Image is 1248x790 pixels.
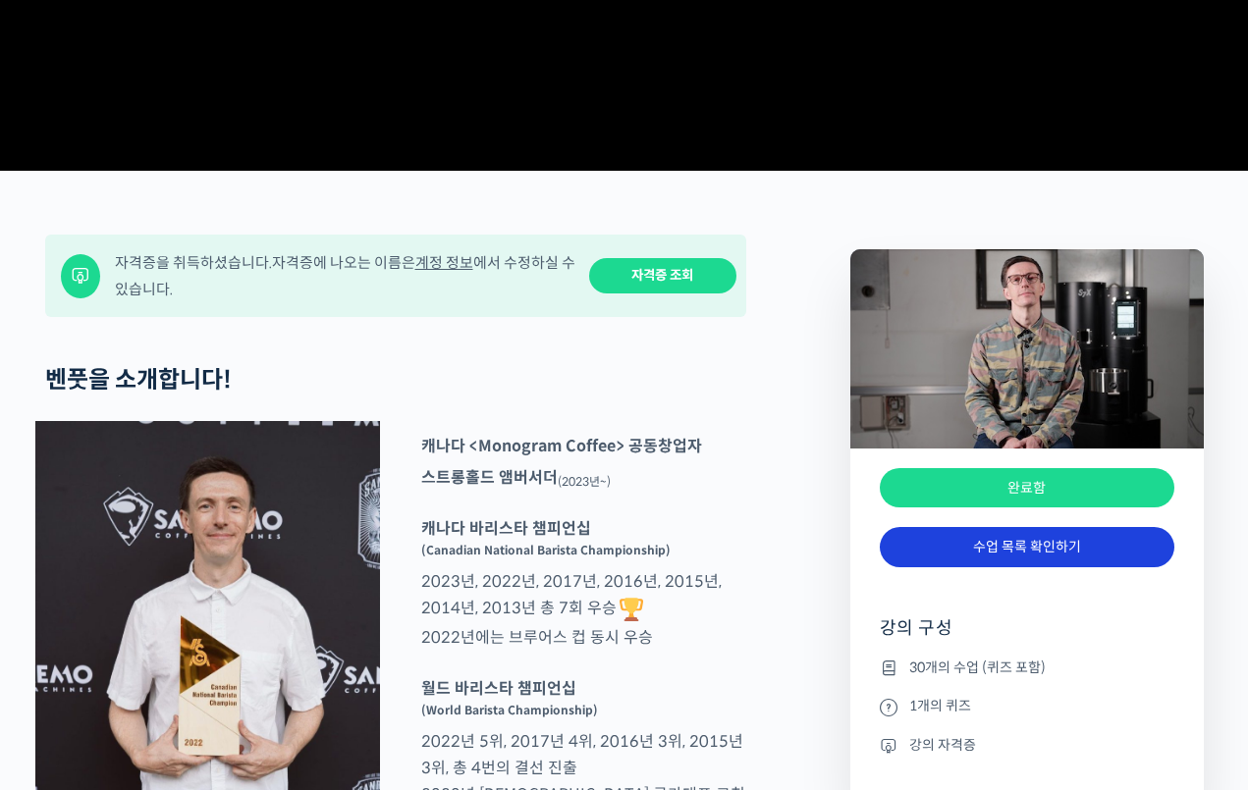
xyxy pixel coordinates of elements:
[880,527,1174,567] a: 수업 목록 확인하기
[411,515,756,651] p: 2023년, 2022년, 2017년, 2016년, 2015년, 2014년, 2013년 총 7회 우승 2022년에는 브루어스 컵 동시 우승
[558,474,611,489] sub: (2023년~)
[303,652,327,667] span: 설정
[421,543,671,557] sup: (Canadian National Barista Championship)
[253,622,377,671] a: 설정
[6,622,130,671] a: 홈
[880,616,1174,656] h4: 강의 구성
[421,703,598,717] sup: (World Barista Championship)
[620,598,643,621] img: 🏆
[415,253,473,272] a: 계정 정보
[880,733,1174,757] li: 강의 자격증
[880,656,1174,679] li: 30개의 수업 (퀴즈 포함)
[421,518,591,539] strong: 캐나다 바리스타 챔피언십
[421,436,702,456] strong: 캐나다 <Monogram Coffee> 공동창업자
[180,653,203,668] span: 대화
[880,468,1174,508] div: 완료함
[589,258,736,294] a: 자격증 조회
[421,467,558,488] strong: 스트롱홀드 앰버서더
[421,678,576,699] strong: 월드 바리스타 챔피언십
[115,249,576,302] div: 자격증을 취득하셨습니다. 자격증에 나오는 이름은 에서 수정하실 수 있습니다.
[45,366,746,395] h2: 벤풋을 소개합니다!
[130,622,253,671] a: 대화
[62,652,74,667] span: 홈
[880,695,1174,718] li: 1개의 퀴즈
